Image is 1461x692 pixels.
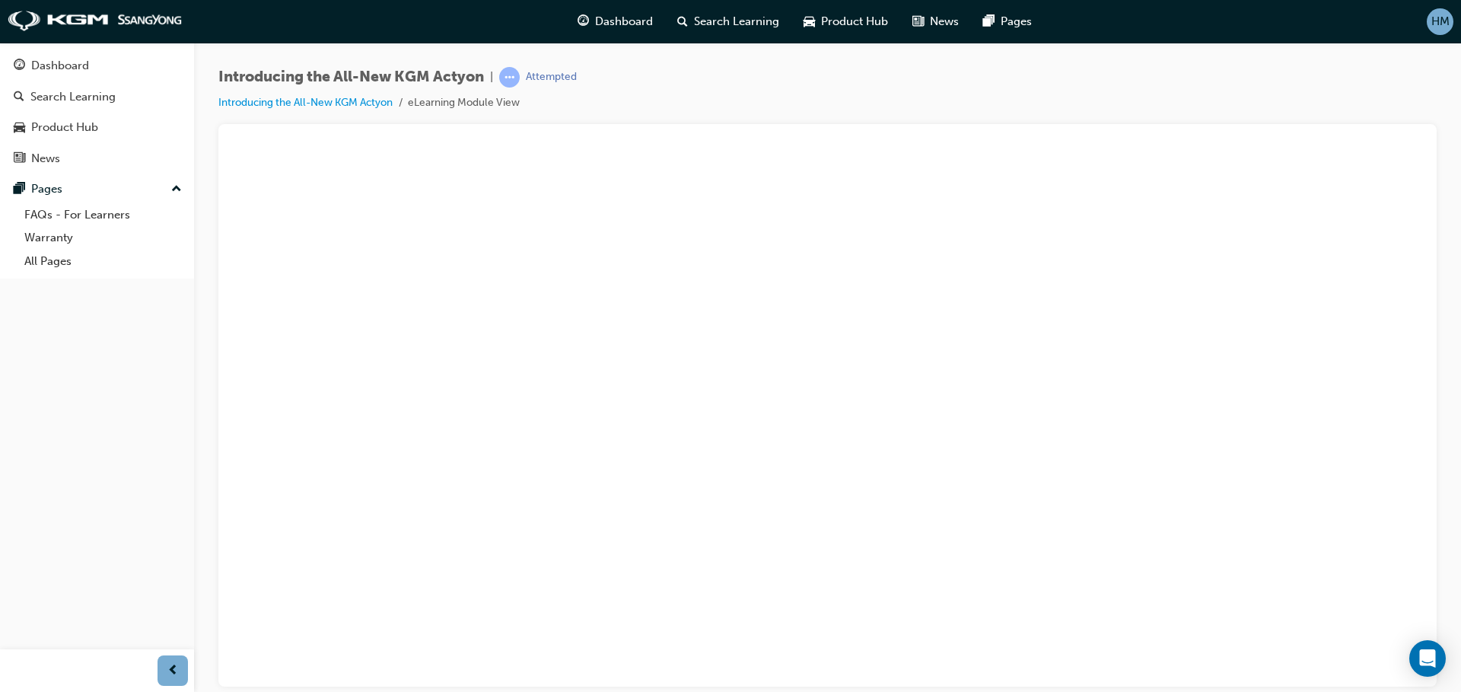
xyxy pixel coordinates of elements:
span: pages-icon [983,12,995,31]
span: news-icon [912,12,924,31]
a: Introducing the All-New KGM Actyon [218,96,393,109]
span: car-icon [804,12,815,31]
span: guage-icon [14,59,25,73]
div: Product Hub [31,119,98,136]
button: HM [1427,8,1453,35]
span: learningRecordVerb_ATTEMPT-icon [499,67,520,88]
span: search-icon [14,91,24,104]
a: car-iconProduct Hub [791,6,900,37]
span: Pages [1001,13,1032,30]
a: News [6,145,188,173]
a: search-iconSearch Learning [665,6,791,37]
span: News [930,13,959,30]
div: Pages [31,180,62,198]
a: news-iconNews [900,6,971,37]
img: kgm [8,11,183,32]
span: HM [1431,13,1450,30]
div: Open Intercom Messenger [1409,640,1446,677]
a: All Pages [18,250,188,273]
span: Dashboard [595,13,653,30]
span: news-icon [14,152,25,166]
div: Search Learning [30,88,116,106]
span: Search Learning [694,13,779,30]
span: pages-icon [14,183,25,196]
li: eLearning Module View [408,94,520,112]
a: guage-iconDashboard [565,6,665,37]
span: Introducing the All-New KGM Actyon [218,69,484,86]
div: News [31,150,60,167]
span: Product Hub [821,13,888,30]
div: Dashboard [31,57,89,75]
a: Dashboard [6,52,188,80]
button: Pages [6,175,188,203]
span: car-icon [14,121,25,135]
span: up-icon [171,180,182,199]
button: DashboardSearch LearningProduct HubNews [6,49,188,175]
a: Search Learning [6,83,188,111]
span: prev-icon [167,662,179,681]
span: | [490,69,493,86]
div: Attempted [526,70,577,85]
a: Warranty [18,226,188,250]
a: Product Hub [6,113,188,142]
a: pages-iconPages [971,6,1044,37]
a: FAQs - For Learners [18,203,188,227]
span: guage-icon [578,12,589,31]
span: search-icon [677,12,688,31]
